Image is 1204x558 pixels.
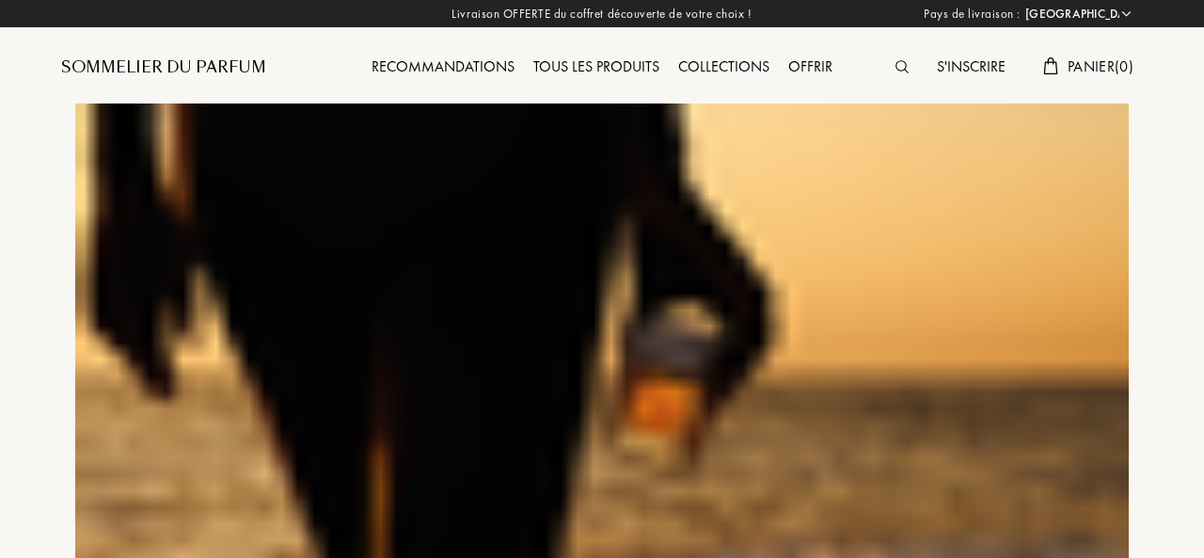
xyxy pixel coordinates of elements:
[1043,57,1058,74] img: cart.svg
[524,56,669,76] a: Tous les produits
[524,56,669,80] div: Tous les produits
[362,56,524,80] div: Recommandations
[1068,56,1133,76] span: Panier ( 0 )
[779,56,842,76] a: Offrir
[927,56,1015,76] a: S'inscrire
[669,56,779,80] div: Collections
[61,56,266,79] a: Sommelier du Parfum
[924,5,1021,24] span: Pays de livraison :
[779,56,842,80] div: Offrir
[895,60,909,73] img: search_icn.svg
[362,56,524,76] a: Recommandations
[927,56,1015,80] div: S'inscrire
[669,56,779,76] a: Collections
